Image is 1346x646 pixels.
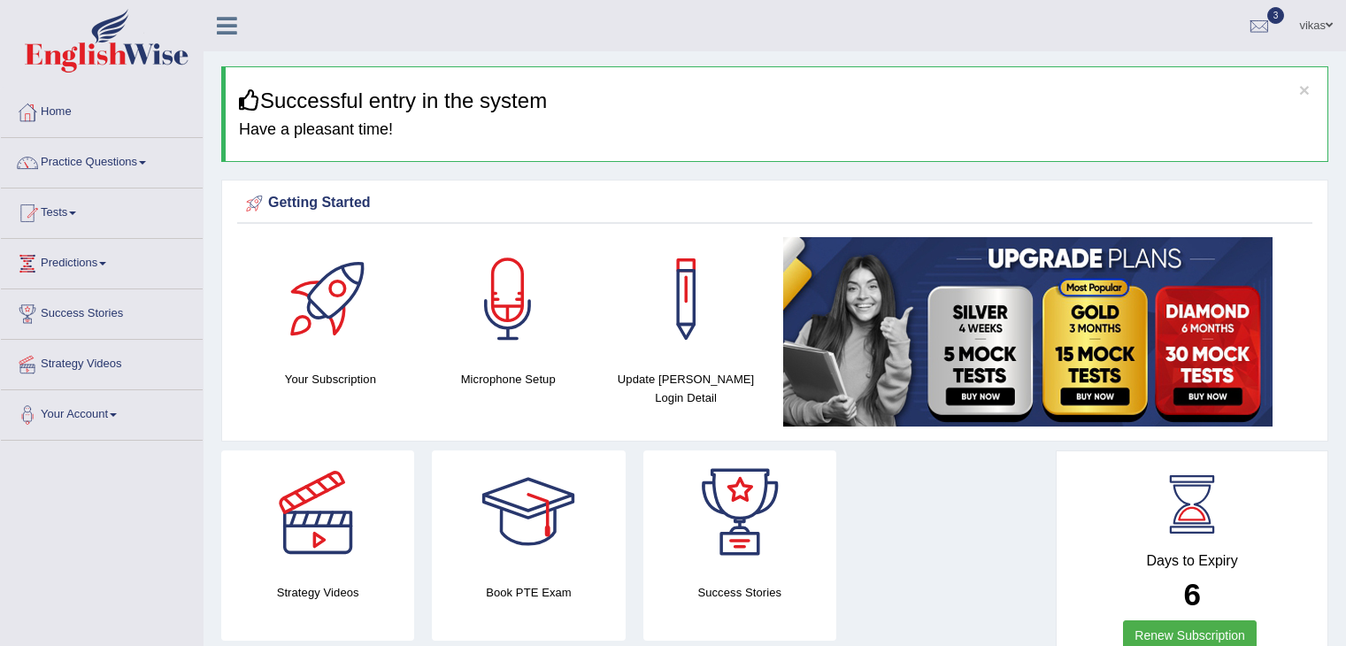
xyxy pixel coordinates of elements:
[239,121,1314,139] h4: Have a pleasant time!
[1,340,203,384] a: Strategy Videos
[643,583,836,602] h4: Success Stories
[221,583,414,602] h4: Strategy Videos
[428,370,588,388] h4: Microphone Setup
[606,370,766,407] h4: Update [PERSON_NAME] Login Detail
[1267,7,1285,24] span: 3
[1,289,203,334] a: Success Stories
[783,237,1273,427] img: small5.jpg
[432,583,625,602] h4: Book PTE Exam
[1183,577,1200,611] b: 6
[1,138,203,182] a: Practice Questions
[1299,81,1310,99] button: ×
[242,190,1308,217] div: Getting Started
[1,239,203,283] a: Predictions
[250,370,411,388] h4: Your Subscription
[1,390,203,435] a: Your Account
[1076,553,1308,569] h4: Days to Expiry
[1,88,203,132] a: Home
[239,89,1314,112] h3: Successful entry in the system
[1,188,203,233] a: Tests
